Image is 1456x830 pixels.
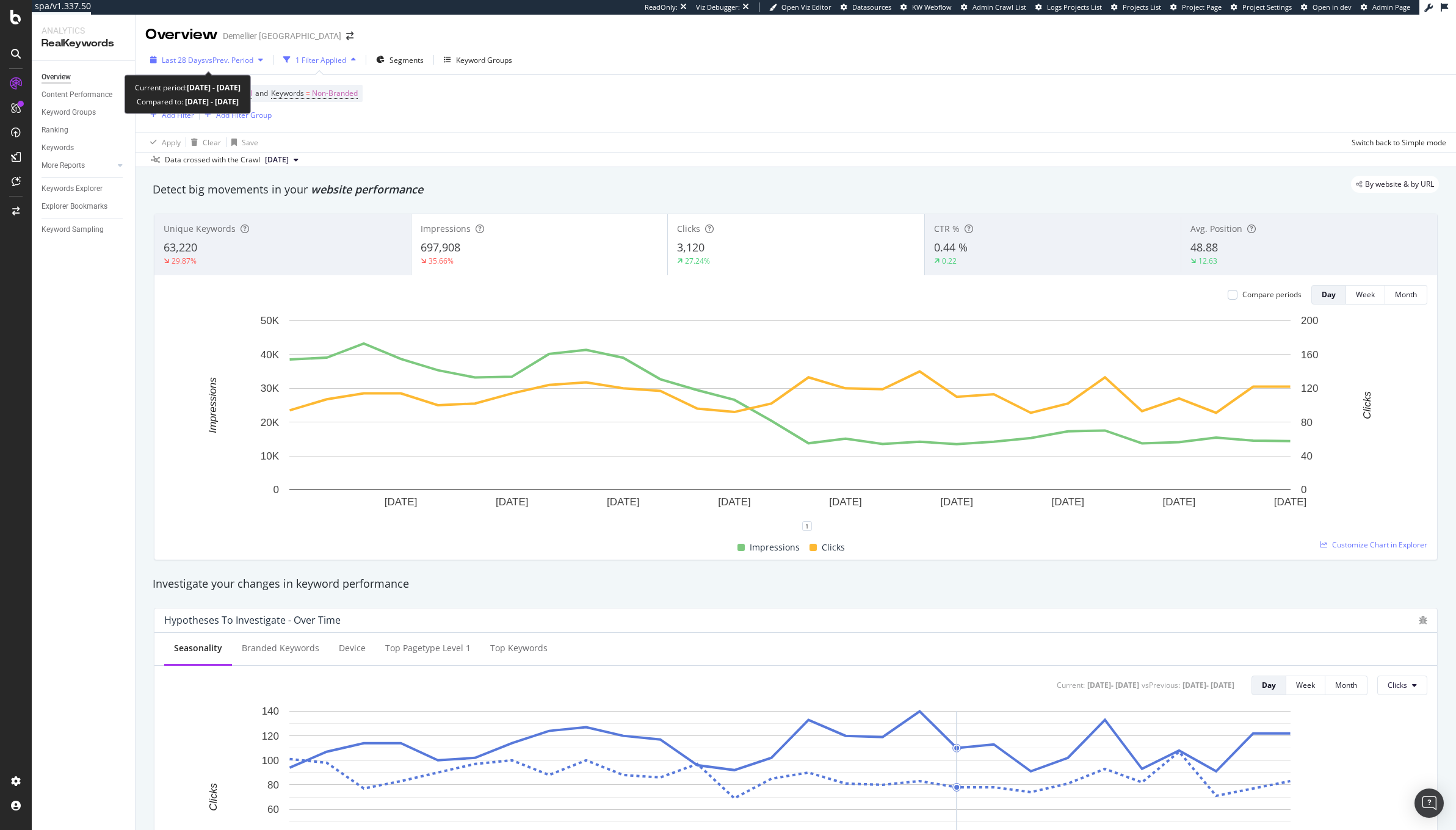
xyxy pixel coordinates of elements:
[42,106,126,119] a: Keyword Groups
[295,55,346,65] div: 1 Filter Applied
[1361,2,1410,12] a: Admin Page
[1142,680,1180,690] div: vs Previous :
[1182,2,1222,12] span: Project Page
[164,614,341,626] div: Hypotheses to Investigate - Over Time
[1123,2,1161,12] span: Projects List
[1347,132,1446,152] button: Switch back to Simple mode
[1388,680,1407,690] span: Clicks
[242,137,258,148] div: Save
[42,24,125,37] div: Analytics
[490,642,548,654] div: Top Keywords
[961,2,1026,12] a: Admin Crawl List
[262,706,279,717] text: 140
[145,24,218,45] div: Overview
[172,256,197,266] div: 29.87%
[1313,2,1352,12] span: Open in dev
[371,50,429,70] button: Segments
[1231,2,1292,12] a: Project Settings
[261,383,280,394] text: 30K
[1301,2,1352,12] a: Open in dev
[696,2,740,12] div: Viz Debugger:
[1311,285,1346,305] button: Day
[1052,496,1085,508] text: [DATE]
[1351,176,1439,193] div: legacy label
[260,153,303,167] button: [DATE]
[1346,285,1385,305] button: Week
[162,137,181,148] div: Apply
[162,55,205,65] span: Last 28 Days
[1035,2,1102,12] a: Logs Projects List
[174,642,222,654] div: Seasonality
[1385,285,1427,305] button: Month
[421,223,471,234] span: Impressions
[223,30,341,42] div: Demellier [GEOGRAPHIC_DATA]
[137,95,239,109] div: Compared to:
[261,450,280,462] text: 10K
[261,417,280,428] text: 20K
[942,256,957,266] div: 0.22
[42,159,114,172] a: More Reports
[265,154,289,165] span: 2025 Sep. 4th
[273,484,279,496] text: 0
[200,107,272,122] button: Add Filter Group
[940,496,973,508] text: [DATE]
[203,137,221,148] div: Clear
[1242,289,1302,300] div: Compare periods
[1087,680,1139,690] div: [DATE] - [DATE]
[216,110,272,120] div: Add Filter Group
[1414,789,1444,818] div: Open Intercom Messenger
[972,2,1026,12] span: Admin Crawl List
[42,182,126,195] a: Keywords Explorer
[1190,240,1218,254] span: 48.88
[312,85,358,102] span: Non-Branded
[42,106,96,119] div: Keyword Groups
[1190,223,1242,234] span: Avg. Position
[262,754,279,766] text: 100
[1365,181,1434,188] span: By website & by URL
[42,142,126,154] a: Keywords
[429,256,454,266] div: 35.66%
[42,200,107,213] div: Explorer Bookmarks
[261,349,280,361] text: 40K
[183,96,239,107] b: [DATE] - [DATE]
[385,642,471,654] div: Top pagetype Level 1
[1286,676,1325,695] button: Week
[750,540,800,555] span: Impressions
[389,55,424,65] span: Segments
[346,32,353,40] div: arrow-right-arrow-left
[164,223,236,234] span: Unique Keywords
[677,240,704,254] span: 3,120
[42,71,126,84] a: Overview
[852,2,891,12] span: Datasources
[205,55,253,65] span: vs Prev. Period
[934,223,960,234] span: CTR %
[255,88,268,98] span: and
[1274,496,1307,508] text: [DATE]
[1356,289,1375,300] div: Week
[207,377,219,433] text: Impressions
[829,496,862,508] text: [DATE]
[1296,680,1315,690] div: Week
[271,88,304,98] span: Keywords
[306,88,310,98] span: =
[145,50,268,70] button: Last 28 DaysvsPrev. Period
[135,81,241,95] div: Current period:
[1170,2,1222,12] a: Project Page
[1335,680,1357,690] div: Month
[1057,680,1085,690] div: Current:
[208,783,219,811] text: Clicks
[226,132,258,152] button: Save
[822,540,845,555] span: Clicks
[718,496,751,508] text: [DATE]
[781,2,831,12] span: Open Viz Editor
[685,256,710,266] div: 27.24%
[42,71,71,84] div: Overview
[439,50,517,70] button: Keyword Groups
[1183,680,1234,690] div: [DATE] - [DATE]
[261,315,280,327] text: 50K
[164,314,1416,526] svg: A chart.
[1419,616,1427,624] div: bug
[900,2,952,12] a: KW Webflow
[1047,2,1102,12] span: Logs Projects List
[607,496,640,508] text: [DATE]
